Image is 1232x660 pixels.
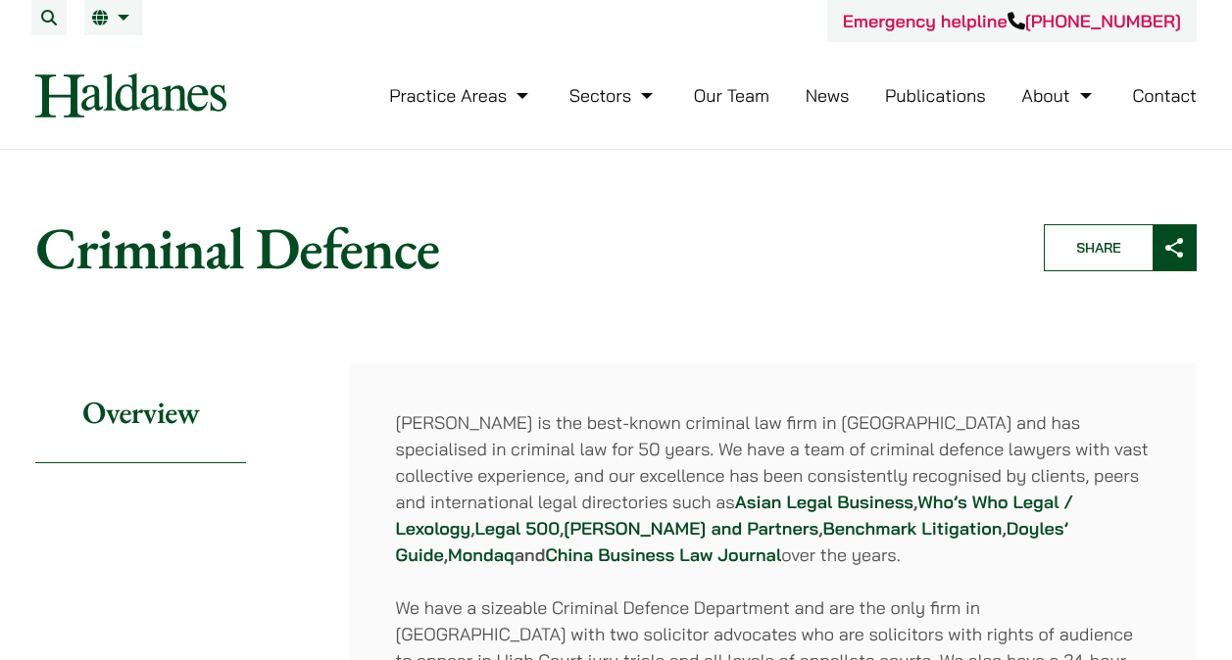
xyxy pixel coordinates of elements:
[735,491,913,513] a: Asian Legal Business
[569,84,658,107] a: Sectors
[843,10,1181,32] a: Emergency helpline[PHONE_NUMBER]
[564,517,818,540] a: [PERSON_NAME] and Partners
[560,517,564,540] strong: ,
[1045,225,1153,270] span: Share
[913,491,917,513] strong: ,
[694,84,769,107] a: Our Team
[396,409,1150,568] p: [PERSON_NAME] is the best-known criminal law firm in [GEOGRAPHIC_DATA] and has specialised in cri...
[806,84,850,107] a: News
[1132,84,1197,107] a: Contact
[822,517,1002,540] a: Benchmark Litigation
[515,543,546,566] strong: and
[545,543,781,566] a: China Business Law Journal
[470,517,474,540] strong: ,
[1021,84,1096,107] a: About
[475,517,560,540] a: Legal 500
[1044,224,1197,271] button: Share
[35,362,246,463] h2: Overview
[396,491,1074,540] a: Who’s Who Legal / Lexology
[35,73,226,118] img: Logo of Haldanes
[885,84,986,107] a: Publications
[818,517,1007,540] strong: , ,
[389,84,533,107] a: Practice Areas
[444,543,448,566] strong: ,
[35,212,1010,283] h1: Criminal Defence
[92,10,134,25] a: EN
[396,517,1069,566] a: Doyles’ Guide
[448,543,515,566] a: Mondaq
